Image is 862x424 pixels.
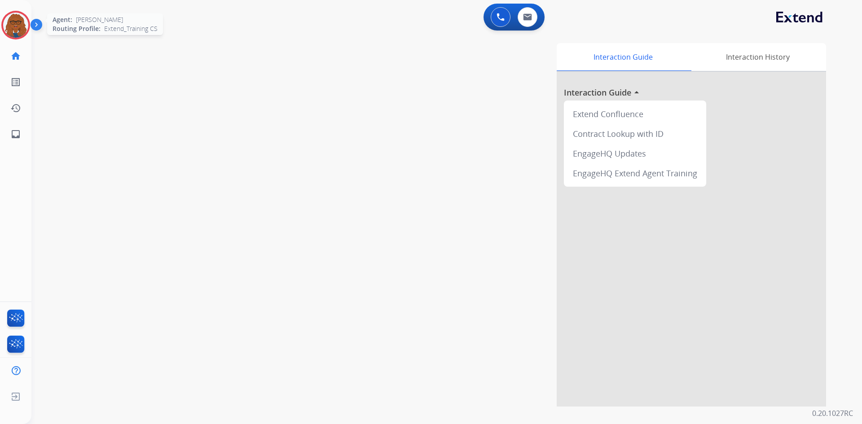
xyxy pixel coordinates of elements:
div: EngageHQ Extend Agent Training [567,163,703,183]
p: 0.20.1027RC [812,408,853,419]
div: EngageHQ Updates [567,144,703,163]
span: Agent: [53,15,72,24]
img: avatar [3,13,28,38]
div: Contract Lookup with ID [567,124,703,144]
span: Routing Profile: [53,24,101,33]
div: Extend Confluence [567,104,703,124]
div: Interaction Guide [557,43,689,71]
mat-icon: home [10,51,21,61]
mat-icon: inbox [10,129,21,140]
span: [PERSON_NAME] [76,15,123,24]
mat-icon: list_alt [10,77,21,87]
mat-icon: history [10,103,21,114]
div: Interaction History [689,43,826,71]
span: Extend_Training CS [104,24,158,33]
